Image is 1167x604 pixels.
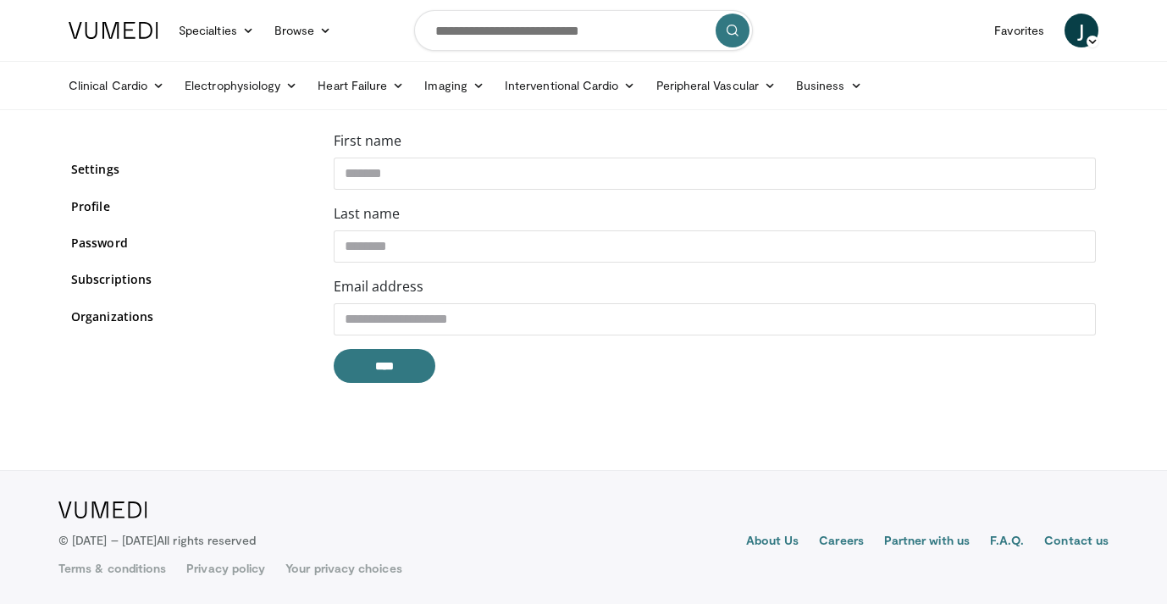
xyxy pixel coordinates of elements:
a: Clinical Cardio [58,69,174,103]
a: J [1065,14,1098,47]
a: Browse [264,14,342,47]
a: Privacy policy [186,560,265,577]
img: VuMedi Logo [58,501,147,518]
a: Peripheral Vascular [646,69,786,103]
a: Your privacy choices [285,560,401,577]
a: Contact us [1044,532,1109,552]
img: VuMedi Logo [69,22,158,39]
a: Settings [71,160,308,178]
a: Specialties [169,14,264,47]
a: Password [71,234,308,252]
label: Last name [334,203,400,224]
a: Heart Failure [307,69,414,103]
span: All rights reserved [157,533,256,547]
a: Favorites [984,14,1054,47]
a: Partner with us [884,532,970,552]
a: Terms & conditions [58,560,166,577]
a: Organizations [71,308,308,325]
a: F.A.Q. [990,532,1024,552]
a: Profile [71,197,308,215]
p: © [DATE] – [DATE] [58,532,257,549]
a: Electrophysiology [174,69,307,103]
a: Business [786,69,872,103]
a: Careers [819,532,864,552]
label: First name [334,130,401,151]
input: Search topics, interventions [414,10,753,51]
a: Interventional Cardio [495,69,646,103]
a: Imaging [414,69,495,103]
a: Subscriptions [71,270,308,288]
a: About Us [746,532,799,552]
label: Email address [334,276,423,296]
